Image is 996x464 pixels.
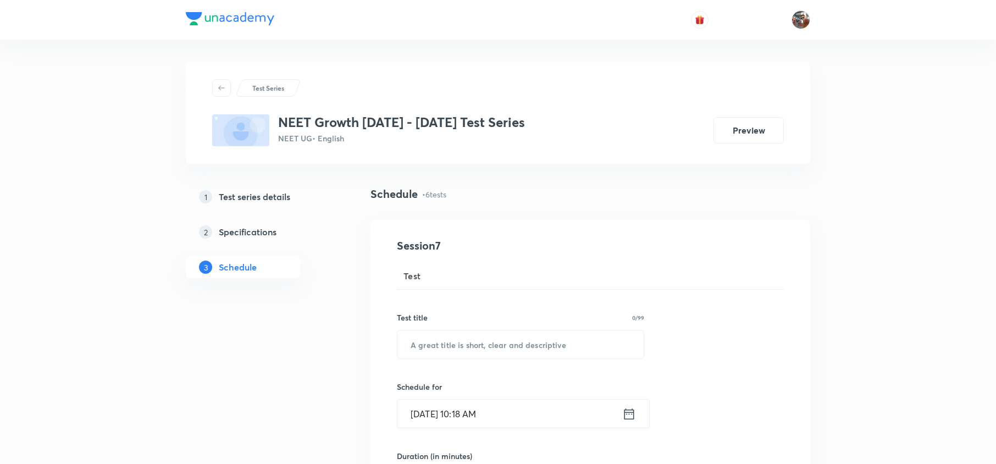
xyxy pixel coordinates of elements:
img: fallback-thumbnail.png [212,114,269,146]
p: 2 [199,225,212,239]
a: 1Test series details [186,186,335,208]
span: Test [403,269,421,283]
p: 0/99 [632,315,644,321]
p: • 6 tests [422,189,446,200]
h4: Schedule [370,186,418,202]
button: Preview [713,117,784,143]
h5: Specifications [219,225,276,239]
input: A great title is short, clear and descriptive [397,330,644,358]
img: ABHISHEK KUMAR [792,10,810,29]
img: Company Logo [186,12,274,25]
a: 2Specifications [186,221,335,243]
h5: Schedule [219,261,257,274]
p: NEET UG • English [278,132,525,144]
p: Test Series [252,83,284,93]
img: avatar [695,15,705,25]
a: Company Logo [186,12,274,28]
h6: Duration (in minutes) [397,450,472,462]
h6: Schedule for [397,381,644,393]
h5: Test series details [219,190,290,203]
h4: Session 7 [397,237,597,254]
h6: Test title [397,312,428,323]
h3: NEET Growth [DATE] - [DATE] Test Series [278,114,525,130]
p: 3 [199,261,212,274]
button: avatar [691,11,709,29]
p: 1 [199,190,212,203]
